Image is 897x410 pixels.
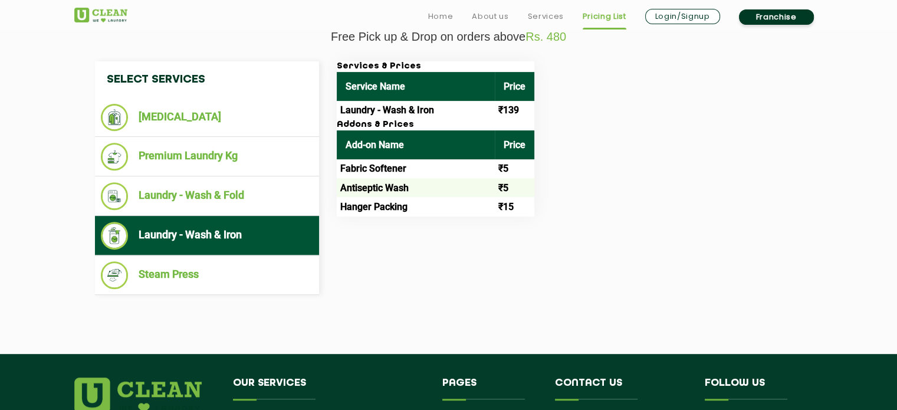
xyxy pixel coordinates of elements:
[233,378,425,400] h4: Our Services
[525,30,566,43] span: Rs. 480
[101,143,129,170] img: Premium Laundry Kg
[337,61,534,72] h3: Services & Prices
[74,8,127,22] img: UClean Laundry and Dry Cleaning
[101,261,313,289] li: Steam Press
[495,197,534,216] td: ₹15
[101,182,313,210] li: Laundry - Wash & Fold
[555,378,687,400] h4: Contact us
[337,197,495,216] td: Hanger Packing
[583,9,626,24] a: Pricing List
[442,378,537,400] h4: Pages
[101,143,313,170] li: Premium Laundry Kg
[495,72,534,101] th: Price
[472,9,508,24] a: About us
[337,159,495,178] td: Fabric Softener
[337,101,495,120] td: Laundry - Wash & Iron
[337,130,495,159] th: Add-on Name
[95,61,319,98] h4: Select Services
[739,9,814,25] a: Franchise
[337,120,534,130] h3: Addons & Prices
[645,9,720,24] a: Login/Signup
[495,159,534,178] td: ₹5
[495,130,534,159] th: Price
[337,178,495,197] td: Antiseptic Wash
[101,261,129,289] img: Steam Press
[527,9,563,24] a: Services
[101,104,313,131] li: [MEDICAL_DATA]
[101,222,129,250] img: Laundry - Wash & Iron
[428,9,454,24] a: Home
[101,222,313,250] li: Laundry - Wash & Iron
[495,101,534,120] td: ₹139
[101,182,129,210] img: Laundry - Wash & Fold
[101,104,129,131] img: Dry Cleaning
[337,72,495,101] th: Service Name
[74,30,823,44] p: Free Pick up & Drop on orders above
[705,378,809,400] h4: Follow us
[495,178,534,197] td: ₹5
